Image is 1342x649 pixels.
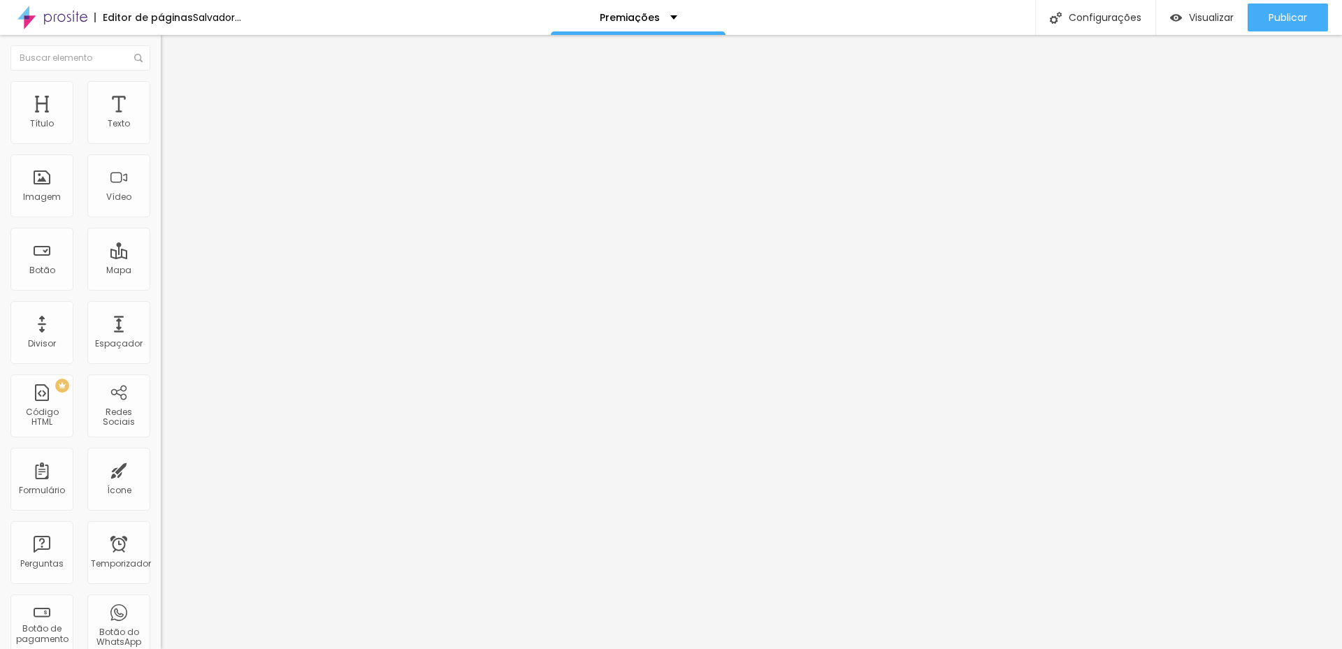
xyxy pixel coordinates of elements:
font: Configurações [1069,10,1141,24]
input: Buscar elemento [10,45,150,71]
font: Ícone [107,484,131,496]
font: Editor de páginas [103,10,193,24]
font: Premiações [600,10,660,24]
font: Redes Sociais [103,406,135,428]
font: Espaçador [95,337,143,349]
font: Publicar [1269,10,1307,24]
font: Mapa [106,264,131,276]
font: Botão do WhatsApp [96,626,141,648]
iframe: Editor [161,35,1342,649]
img: view-1.svg [1170,12,1182,24]
font: Divisor [28,337,56,349]
font: Salvador... [193,10,241,24]
img: Ícone [1050,12,1062,24]
font: Formulário [19,484,65,496]
font: Botão de pagamento [16,622,68,644]
button: Visualizar [1156,3,1248,31]
font: Vídeo [106,191,131,203]
font: Imagem [23,191,61,203]
button: Publicar [1248,3,1328,31]
font: Texto [108,117,130,129]
font: Código HTML [26,406,59,428]
font: Botão [29,264,55,276]
font: Temporizador [91,557,151,569]
font: Visualizar [1189,10,1234,24]
font: Perguntas [20,557,64,569]
font: Título [30,117,54,129]
img: Ícone [134,54,143,62]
